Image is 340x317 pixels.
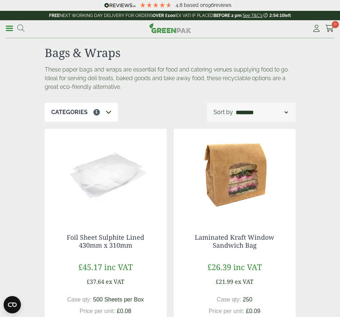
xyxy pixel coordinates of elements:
span: Case qty: [67,296,92,303]
strong: OVER £100 [153,13,175,18]
span: £21.99 [216,278,233,286]
span: 4.8 [176,2,184,8]
span: £45.17 [78,261,102,272]
button: Open CMP widget [4,296,21,313]
img: Laminated Kraft Sandwich Bag [174,129,296,219]
span: ex VAT [235,278,253,286]
span: left [284,13,291,18]
select: Shop order [234,108,289,117]
a: Foil Sheet Sulphite Lined 430mm x 310mm [67,233,144,249]
span: inc VAT [104,261,133,272]
span: Price per unit: [209,308,244,314]
a: See T&C's [243,13,262,18]
img: GreenPak Supplies [149,23,191,33]
span: 196 [206,2,214,8]
span: reviews [214,2,231,8]
p: Sort by [213,108,233,117]
img: REVIEWS.io [104,3,136,8]
img: GP3330019D Foil Sheet Sulphate Lined bare [45,129,167,219]
span: 250 [243,296,252,303]
span: 1 [93,109,100,116]
i: My Account [312,25,321,32]
strong: BEFORE 2 pm [213,13,242,18]
span: inc VAT [233,261,262,272]
p: Categories [51,108,88,117]
span: £26.39 [207,261,231,272]
a: 0 [325,23,334,34]
div: 4.79 Stars [140,2,172,8]
span: 500 Sheets per Box [93,296,144,303]
span: ex VAT [106,278,124,286]
h1: Bags & Wraps [45,46,296,60]
span: £37.64 [87,278,104,286]
span: 0 [332,21,339,28]
span: Price per unit: [80,308,115,314]
strong: FREE [49,13,59,18]
p: These paper bags and wraps are essential for food and catering venues supplying food to go. Ideal... [45,65,296,91]
span: Case qty: [217,296,241,303]
a: Laminated Kraft Window Sandwich Bag [195,233,274,249]
span: £0.09 [246,308,260,314]
span: Based on [184,2,206,8]
i: Cart [325,25,334,32]
span: 2:54:10 [269,13,284,18]
span: £0.08 [117,308,131,314]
